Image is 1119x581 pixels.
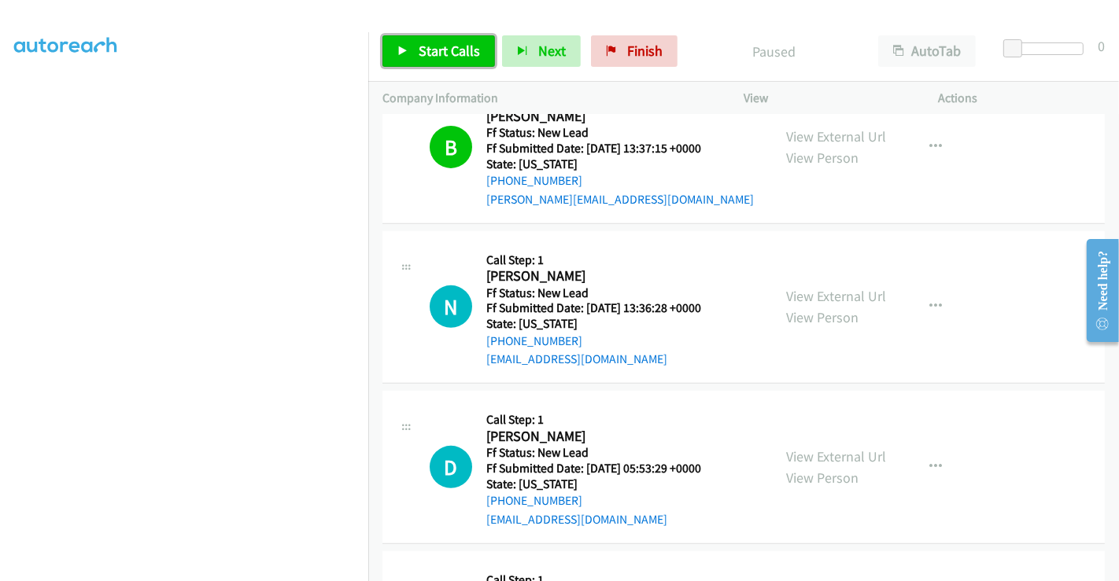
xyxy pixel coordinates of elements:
h5: Ff Submitted Date: [DATE] 13:37:15 +0000 [486,141,754,156]
a: View Person [786,308,859,326]
span: Finish [627,42,663,60]
a: [EMAIL_ADDRESS][DOMAIN_NAME] [486,351,667,366]
a: View External Url [786,447,886,465]
a: [PERSON_NAME][EMAIL_ADDRESS][DOMAIN_NAME] [486,192,754,207]
h2: [PERSON_NAME] [486,267,721,285]
h5: Ff Status: New Lead [486,125,754,141]
div: Delay between calls (in seconds) [1011,42,1084,55]
p: Paused [699,41,850,62]
h1: N [430,285,472,328]
p: Company Information [382,89,715,108]
h2: [PERSON_NAME] [486,108,721,126]
a: [PHONE_NUMBER] [486,333,582,348]
span: Start Calls [419,42,480,60]
button: AutoTab [878,35,976,67]
span: Next [538,42,566,60]
div: The call is yet to be attempted [430,285,472,328]
h5: State: [US_STATE] [486,476,701,492]
h5: Ff Status: New Lead [486,285,721,301]
h5: State: [US_STATE] [486,156,754,172]
h5: Call Step: 1 [486,412,701,428]
a: [PHONE_NUMBER] [486,493,582,508]
h5: Call Step: 1 [486,252,721,268]
h1: B [430,126,472,168]
button: Next [502,35,581,67]
a: View External Url [786,127,886,145]
h5: Ff Submitted Date: [DATE] 05:53:29 +0000 [486,461,701,476]
a: View Person [786,469,859,487]
p: Actions [939,89,1106,108]
a: Start Calls [382,35,495,67]
a: [PHONE_NUMBER] [486,173,582,188]
iframe: Resource Center [1074,228,1119,353]
a: [EMAIL_ADDRESS][DOMAIN_NAME] [486,512,667,527]
a: Finish [591,35,678,67]
h2: [PERSON_NAME] [486,428,701,446]
h5: Ff Submitted Date: [DATE] 13:36:28 +0000 [486,300,721,316]
h1: D [430,446,472,488]
div: 0 [1098,35,1105,57]
a: View Person [786,149,859,167]
p: View [744,89,910,108]
a: View External Url [786,287,886,305]
h5: State: [US_STATE] [486,316,721,332]
h5: Ff Status: New Lead [486,445,701,461]
div: The call is yet to be attempted [430,446,472,488]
